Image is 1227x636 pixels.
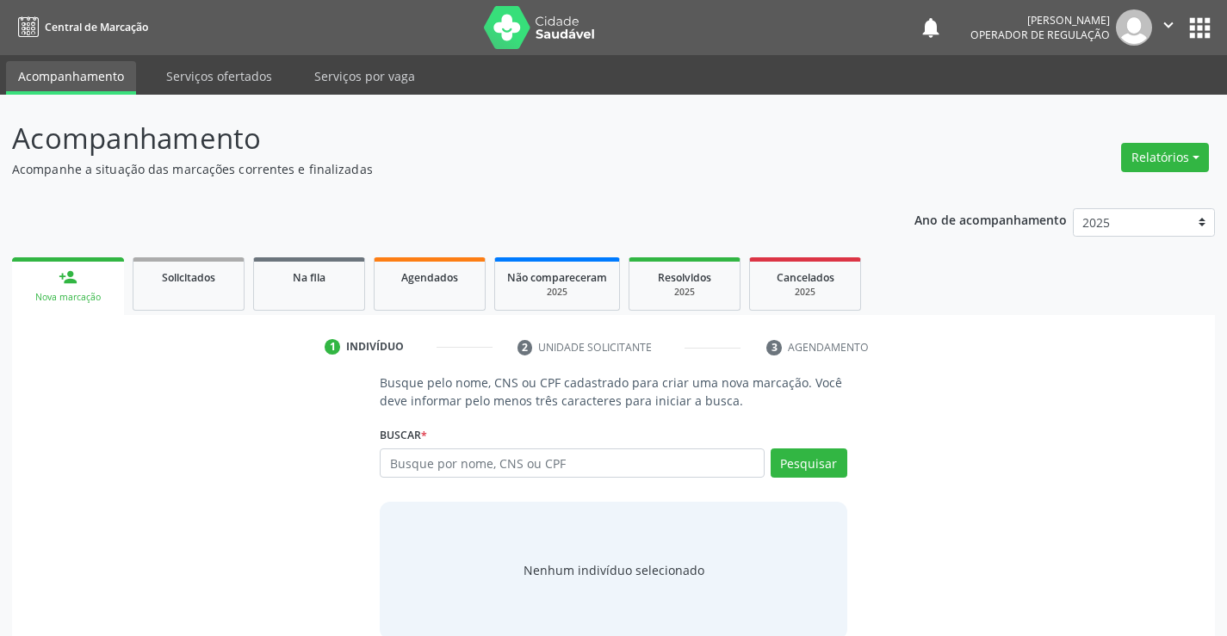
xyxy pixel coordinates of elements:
[970,13,1110,28] div: [PERSON_NAME]
[524,561,704,579] div: Nenhum indivíduo selecionado
[12,160,854,178] p: Acompanhe a situação das marcações correntes e finalizadas
[162,270,215,285] span: Solicitados
[24,291,112,304] div: Nova marcação
[293,270,325,285] span: Na fila
[771,448,847,478] button: Pesquisar
[1121,143,1209,172] button: Relatórios
[6,61,136,95] a: Acompanhamento
[346,339,404,355] div: Indivíduo
[380,422,427,448] label: Buscar
[777,270,834,285] span: Cancelados
[507,286,607,299] div: 2025
[154,61,284,91] a: Serviços ofertados
[507,270,607,285] span: Não compareceram
[12,13,148,41] a: Central de Marcação
[762,286,848,299] div: 2025
[302,61,427,91] a: Serviços por vaga
[1185,13,1215,43] button: apps
[59,268,77,287] div: person_add
[12,117,854,160] p: Acompanhamento
[914,208,1067,230] p: Ano de acompanhamento
[380,448,764,478] input: Busque por nome, CNS ou CPF
[1152,9,1185,46] button: 
[45,20,148,34] span: Central de Marcação
[641,286,728,299] div: 2025
[658,270,711,285] span: Resolvidos
[325,339,340,355] div: 1
[1159,15,1178,34] i: 
[970,28,1110,42] span: Operador de regulação
[380,374,846,410] p: Busque pelo nome, CNS ou CPF cadastrado para criar uma nova marcação. Você deve informar pelo men...
[401,270,458,285] span: Agendados
[919,15,943,40] button: notifications
[1116,9,1152,46] img: img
